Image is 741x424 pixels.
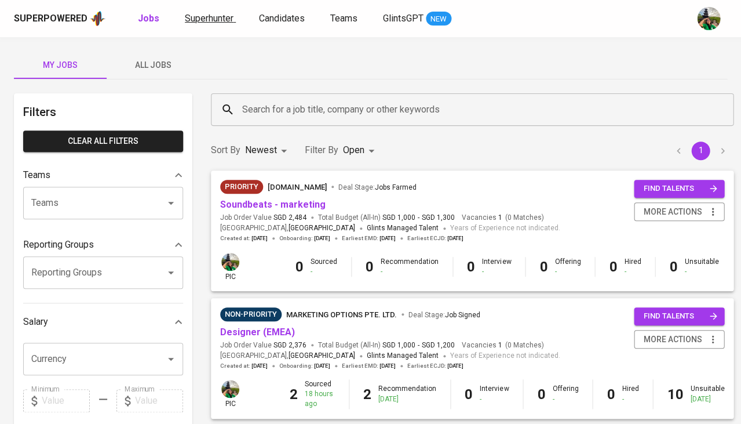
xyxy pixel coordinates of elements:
[259,12,307,26] a: Candidates
[383,13,424,24] span: GlintsGPT
[220,252,240,282] div: pic
[318,340,455,350] span: Total Budget (All-In)
[330,13,357,24] span: Teams
[138,13,159,24] b: Jobs
[220,307,282,321] div: Pending Client’s Feedback
[163,195,179,211] button: Open
[667,142,733,160] nav: pagination navigation
[245,143,277,157] p: Newest
[691,142,710,160] button: page 1
[220,199,326,210] a: Soundbeats - marketing
[273,213,306,223] span: SGD 2,484
[305,389,335,409] div: 18 hours ago
[497,213,502,223] span: 1
[624,267,641,277] div: -
[311,257,337,277] div: Sourced
[445,311,480,319] span: Job Signed
[482,267,511,277] div: -
[690,384,724,404] div: Unsuitable
[23,168,50,182] p: Teams
[220,350,355,362] span: [GEOGRAPHIC_DATA] ,
[366,259,374,275] b: 0
[259,13,305,24] span: Candidates
[634,307,724,325] button: find talents
[381,267,439,277] div: -
[289,223,355,234] span: [GEOGRAPHIC_DATA]
[378,384,436,404] div: Recommendation
[23,233,183,256] div: Reporting Groups
[21,58,100,73] span: My Jobs
[32,134,174,148] span: Clear All filters
[379,234,396,242] span: [DATE]
[382,213,415,223] span: SGD 1,000
[343,144,364,155] span: Open
[220,181,263,193] span: Priority
[363,386,371,403] b: 2
[537,386,545,403] b: 0
[220,340,306,350] span: Job Order Value
[408,311,480,319] span: Deal Stage :
[220,309,282,320] span: Non-Priority
[211,143,240,157] p: Sort By
[426,13,451,25] span: NEW
[286,310,397,319] span: MARKETING OPTIONS PTE. LTD.
[607,386,615,403] b: 0
[684,267,718,277] div: -
[90,10,105,27] img: app logo
[14,12,87,26] div: Superpowered
[480,394,509,404] div: -
[552,394,578,404] div: -
[251,362,268,370] span: [DATE]
[245,140,291,161] div: Newest
[338,183,417,191] span: Deal Stage :
[367,351,439,360] span: Glints Managed Talent
[465,386,473,403] b: 0
[407,362,463,370] span: Earliest ECJD :
[622,384,638,404] div: Hired
[375,183,417,191] span: Jobs Farmed
[314,362,330,370] span: [DATE]
[185,13,233,24] span: Superhunter
[378,394,436,404] div: [DATE]
[279,234,330,242] span: Onboarding :
[138,12,162,26] a: Jobs
[462,213,543,223] span: Vacancies ( 0 Matches )
[450,223,560,234] span: Years of Experience not indicated.
[407,234,463,242] span: Earliest ECJD :
[381,257,439,277] div: Recommendation
[467,259,475,275] b: 0
[643,310,717,323] span: find talents
[342,362,396,370] span: Earliest EMD :
[343,140,378,161] div: Open
[185,12,236,26] a: Superhunter
[42,389,90,412] input: Value
[690,394,724,404] div: [DATE]
[114,58,192,73] span: All Jobs
[643,182,717,195] span: find talents
[497,340,502,350] span: 1
[634,330,724,349] button: more actions
[273,340,306,350] span: SGD 2,376
[552,384,578,404] div: Offering
[305,143,338,157] p: Filter By
[539,259,547,275] b: 0
[450,350,560,362] span: Years of Experience not indicated.
[279,362,330,370] span: Onboarding :
[163,264,179,281] button: Open
[289,350,355,362] span: [GEOGRAPHIC_DATA]
[220,362,268,370] span: Created at :
[23,131,183,152] button: Clear All filters
[634,202,724,222] button: more actions
[418,213,419,223] span: -
[643,332,702,347] span: more actions
[220,213,306,223] span: Job Order Value
[462,340,543,350] span: Vacancies ( 0 Matches )
[220,327,295,338] a: Designer (EMEA)
[23,164,183,187] div: Teams
[220,234,268,242] span: Created at :
[23,238,94,252] p: Reporting Groups
[382,340,415,350] span: SGD 1,000
[379,362,396,370] span: [DATE]
[447,362,463,370] span: [DATE]
[220,180,263,194] div: New Job received from Demand Team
